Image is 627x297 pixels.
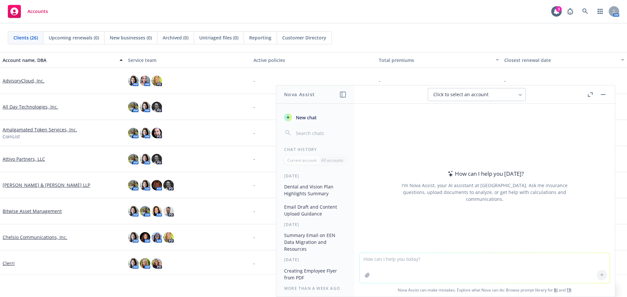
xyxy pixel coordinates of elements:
[253,57,374,64] div: Active policies
[579,5,592,18] a: Search
[125,52,251,68] button: Service team
[152,154,162,164] img: photo
[152,76,162,86] img: photo
[3,182,90,188] a: [PERSON_NAME] & [PERSON_NAME] LLP
[281,201,349,219] button: Email Draft and Content Upload Guidance
[13,34,38,41] span: Clients (26)
[140,180,150,190] img: photo
[128,258,138,269] img: photo
[152,206,162,216] img: photo
[281,111,349,123] button: New chat
[3,77,44,84] a: AdvisoryCloud, Inc.
[379,77,380,84] span: -
[253,260,255,267] span: -
[5,2,51,21] a: Accounts
[3,133,20,140] span: CoinList
[504,77,506,84] span: -
[376,52,502,68] button: Total premiums
[428,88,526,101] button: Click to select an account
[152,232,162,243] img: photo
[554,287,558,293] a: BI
[128,154,138,164] img: photo
[128,180,138,190] img: photo
[357,283,612,297] span: Nova Assist can make mistakes. Explore what Nova can do: Browse prompt library for and
[393,182,576,202] div: I'm Nova Assist, your AI assistant at [GEOGRAPHIC_DATA]. Ask me insurance questions, upload docum...
[3,234,67,241] a: Chelsio Communications, Inc.
[295,128,346,138] input: Search chats
[3,208,62,215] a: Bitwise Asset Management
[253,156,255,162] span: -
[128,76,138,86] img: photo
[379,57,492,64] div: Total premiums
[253,208,255,215] span: -
[281,181,349,199] button: Dental and Vision Plan Highlights Summary
[433,91,489,98] span: Click to select an account
[128,102,138,112] img: photo
[152,102,162,112] img: photo
[281,230,349,254] button: Summary Email on EEN Data Migration and Resources
[128,206,138,216] img: photo
[251,52,376,68] button: Active policies
[276,286,354,291] div: More than a week ago
[140,258,150,269] img: photo
[163,206,174,216] img: photo
[3,260,15,267] a: Clerri
[152,180,162,190] img: photo
[284,91,315,98] h1: Nova Assist
[140,128,150,138] img: photo
[281,265,349,283] button: Creating Employee Flyer from PDF
[446,170,524,178] div: How can I help you [DATE]?
[140,232,150,243] img: photo
[276,147,354,152] div: Chat History
[502,52,627,68] button: Closest renewal date
[504,57,617,64] div: Closest renewal date
[199,34,238,41] span: Untriaged files (0)
[321,157,343,163] p: All accounts
[287,157,317,163] p: Current account
[152,128,162,138] img: photo
[276,222,354,227] div: [DATE]
[253,234,255,241] span: -
[128,232,138,243] img: photo
[567,287,571,293] a: TR
[140,206,150,216] img: photo
[3,156,45,162] a: Attivo Partners, LLC
[163,34,188,41] span: Archived (0)
[3,126,77,133] a: Amalgamated Token Services, Inc.
[3,57,116,64] div: Account name, DBA
[3,103,58,110] a: All Day Technologies, Inc.
[282,34,326,41] span: Customer Directory
[152,258,162,269] img: photo
[128,128,138,138] img: photo
[253,103,255,110] span: -
[295,114,317,121] span: New chat
[27,9,48,14] span: Accounts
[249,34,271,41] span: Reporting
[564,5,577,18] a: Report a Bug
[253,129,255,136] span: -
[163,180,174,190] img: photo
[253,182,255,188] span: -
[49,34,99,41] span: Upcoming renewals (0)
[110,34,152,41] span: New businesses (0)
[276,257,354,262] div: [DATE]
[276,173,354,179] div: [DATE]
[140,102,150,112] img: photo
[253,77,255,84] span: -
[128,57,248,64] div: Service team
[556,6,562,12] div: 3
[140,154,150,164] img: photo
[594,5,607,18] a: Switch app
[163,232,174,243] img: photo
[140,76,150,86] img: photo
